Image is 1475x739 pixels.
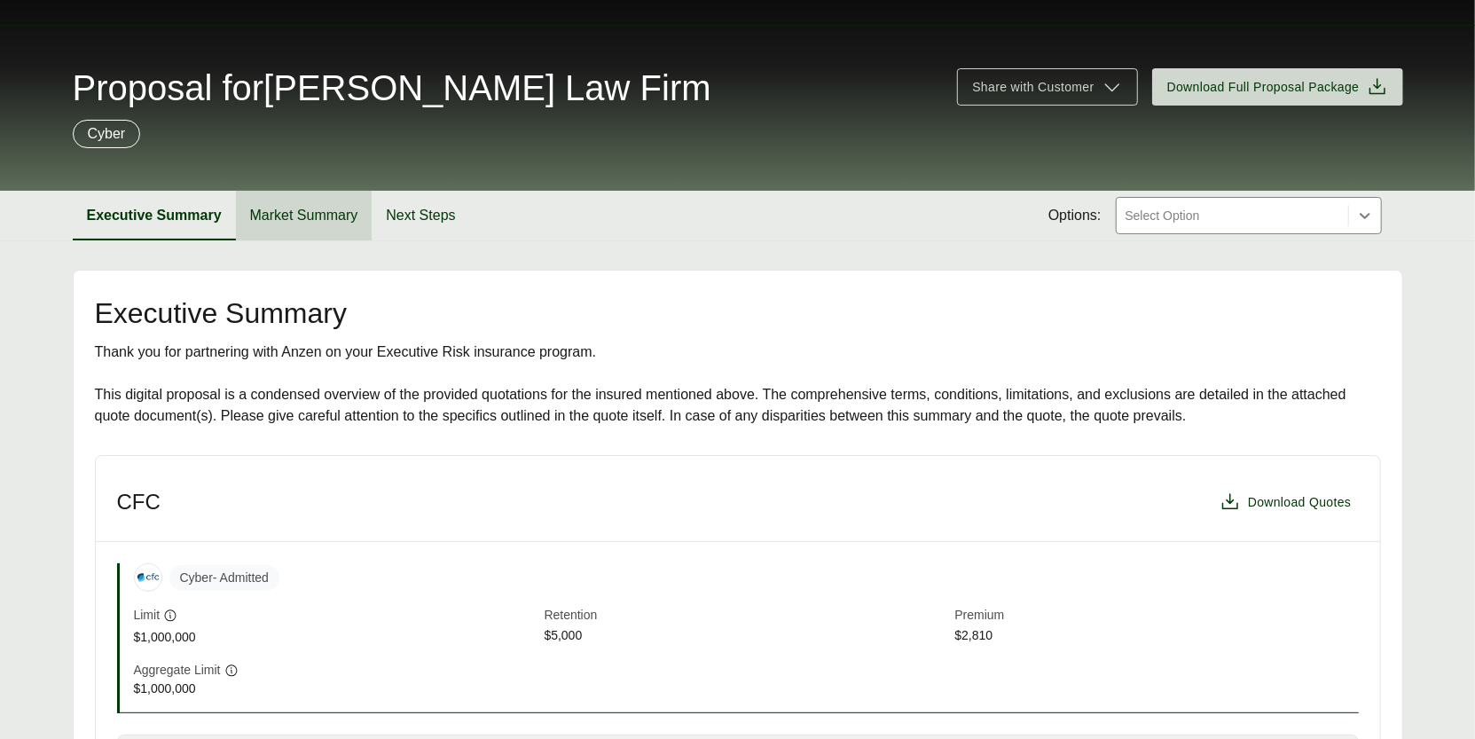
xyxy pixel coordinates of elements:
button: Share with Customer [957,68,1137,106]
span: $1,000,000 [134,680,537,698]
button: Download Quotes [1212,484,1359,520]
h3: CFC [117,489,161,515]
span: Proposal for [PERSON_NAME] Law Firm [73,70,711,106]
span: $5,000 [545,626,948,647]
span: Download Full Proposal Package [1167,78,1360,97]
span: Cyber - Admitted [169,565,279,591]
span: Limit [134,606,161,625]
button: Market Summary [236,191,373,240]
div: Thank you for partnering with Anzen on your Executive Risk insurance program. This digital propos... [95,342,1381,427]
span: Share with Customer [972,78,1094,97]
span: $2,810 [955,626,1359,647]
span: Options: [1048,205,1102,226]
button: Download Full Proposal Package [1152,68,1403,106]
span: Aggregate Limit [134,661,221,680]
span: Retention [545,606,948,626]
span: Premium [955,606,1359,626]
p: Cyber [88,123,126,145]
button: Executive Summary [73,191,236,240]
h2: Executive Summary [95,299,1381,327]
button: Next Steps [372,191,469,240]
img: CFC [135,564,161,591]
span: $1,000,000 [134,628,537,647]
span: Download Quotes [1248,493,1352,512]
